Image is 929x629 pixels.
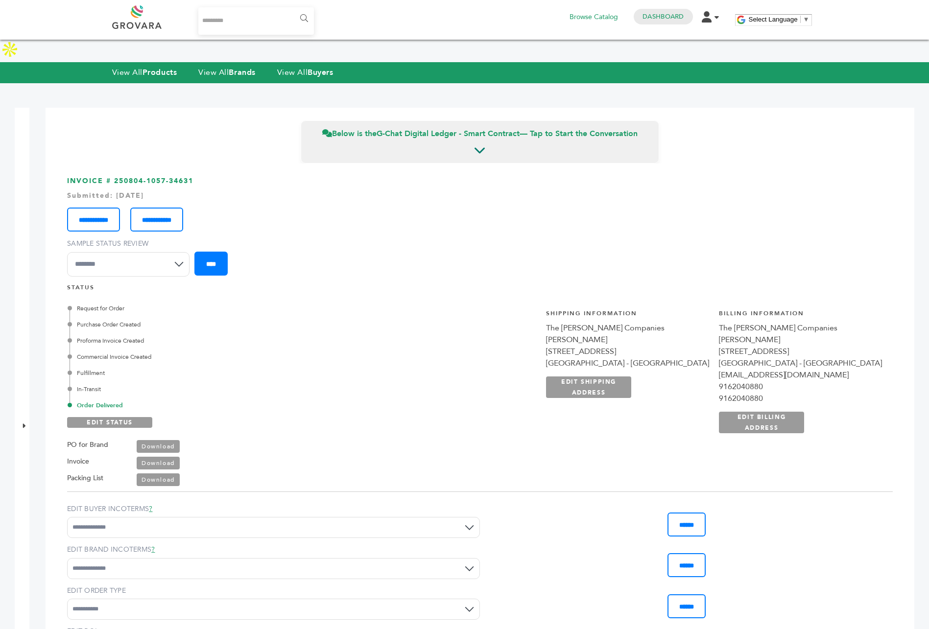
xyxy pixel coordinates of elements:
label: EDIT ORDER TYPE [67,586,480,596]
strong: Products [143,67,177,78]
div: Commercial Invoice Created [70,352,356,361]
a: View AllProducts [112,67,177,78]
div: Request for Order [70,304,356,313]
a: View AllBrands [198,67,256,78]
span: Below is the — Tap to Start the Conversation [322,128,638,139]
strong: Brands [229,67,255,78]
strong: Buyers [308,67,333,78]
span: ▼ [803,16,810,23]
h4: Shipping Information [546,309,709,323]
a: Select Language​ [749,16,810,23]
a: ? [149,504,152,513]
div: 9162040880 [719,381,882,393]
label: Sample Status Review [67,239,194,249]
label: Invoice [67,456,89,467]
h3: INVOICE # 250804-1057-34631 [67,176,893,283]
h4: Billing Information [719,309,882,323]
a: EDIT BILLING ADDRESS [719,412,804,433]
div: The [PERSON_NAME] Companies [546,322,709,334]
div: [STREET_ADDRESS] [546,346,709,357]
div: Proforma Invoice Created [70,336,356,345]
a: Download [137,440,180,453]
label: Packing List [67,472,103,484]
div: 9162040880 [719,393,882,404]
div: [GEOGRAPHIC_DATA] - [GEOGRAPHIC_DATA] [719,357,882,369]
div: [PERSON_NAME] [546,334,709,346]
label: EDIT BUYER INCOTERMS [67,504,480,514]
a: Dashboard [643,12,684,21]
div: Purchase Order Created [70,320,356,329]
a: EDIT SHIPPING ADDRESS [546,376,631,398]
a: View AllBuyers [277,67,333,78]
a: Browse Catalog [570,12,618,23]
h4: STATUS [67,283,893,297]
div: Order Delivered [70,401,356,410]
strong: G-Chat Digital Ledger - Smart Contract [377,128,520,139]
a: Download [137,457,180,469]
div: [STREET_ADDRESS] [719,346,882,357]
div: [GEOGRAPHIC_DATA] - [GEOGRAPHIC_DATA] [546,357,709,369]
a: EDIT STATUS [67,417,152,428]
div: The [PERSON_NAME] Companies [719,322,882,334]
div: In-Transit [70,385,356,394]
input: Search... [198,7,314,35]
a: Download [137,473,180,486]
label: PO for Brand [67,439,108,451]
span: Select Language [749,16,798,23]
div: Fulfillment [70,369,356,377]
div: [EMAIL_ADDRESS][DOMAIN_NAME] [719,369,882,381]
div: Submitted: [DATE] [67,191,893,201]
div: [PERSON_NAME] [719,334,882,346]
label: EDIT BRAND INCOTERMS [67,545,480,555]
a: ? [151,545,155,554]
